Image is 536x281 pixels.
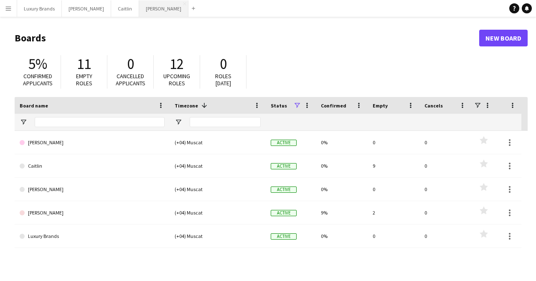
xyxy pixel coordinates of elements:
[170,178,266,201] div: (+04) Muscat
[20,118,27,126] button: Open Filter Menu
[28,55,47,73] span: 5%
[20,131,165,154] a: [PERSON_NAME]
[271,233,297,240] span: Active
[170,225,266,248] div: (+04) Muscat
[23,72,53,87] span: Confirmed applicants
[373,102,388,109] span: Empty
[321,102,346,109] span: Confirmed
[368,154,419,177] div: 9
[368,131,419,154] div: 0
[20,225,165,248] a: Luxury Brands
[76,72,92,87] span: Empty roles
[424,102,443,109] span: Cancels
[419,201,471,224] div: 0
[111,0,139,17] button: Caitlin
[271,163,297,169] span: Active
[116,72,145,87] span: Cancelled applicants
[419,131,471,154] div: 0
[368,178,419,201] div: 0
[419,178,471,201] div: 0
[163,72,190,87] span: Upcoming roles
[190,117,261,127] input: Timezone Filter Input
[20,102,48,109] span: Board name
[20,178,165,201] a: [PERSON_NAME]
[35,117,165,127] input: Board name Filter Input
[271,140,297,146] span: Active
[20,154,165,178] a: Caitlin
[368,201,419,224] div: 2
[316,154,368,177] div: 0%
[139,0,188,17] button: [PERSON_NAME]
[170,55,184,73] span: 12
[316,131,368,154] div: 0%
[170,131,266,154] div: (+04) Muscat
[20,201,165,225] a: [PERSON_NAME]
[368,225,419,248] div: 0
[170,201,266,224] div: (+04) Muscat
[316,225,368,248] div: 0%
[170,154,266,177] div: (+04) Muscat
[127,55,134,73] span: 0
[479,30,528,46] a: New Board
[215,72,231,87] span: Roles [DATE]
[175,102,198,109] span: Timezone
[419,225,471,248] div: 0
[17,0,62,17] button: Luxury Brands
[316,178,368,201] div: 0%
[175,118,182,126] button: Open Filter Menu
[15,32,479,44] h1: Boards
[77,55,91,73] span: 11
[271,186,297,193] span: Active
[220,55,227,73] span: 0
[419,154,471,177] div: 0
[271,210,297,216] span: Active
[316,201,368,224] div: 9%
[271,102,287,109] span: Status
[62,0,111,17] button: [PERSON_NAME]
